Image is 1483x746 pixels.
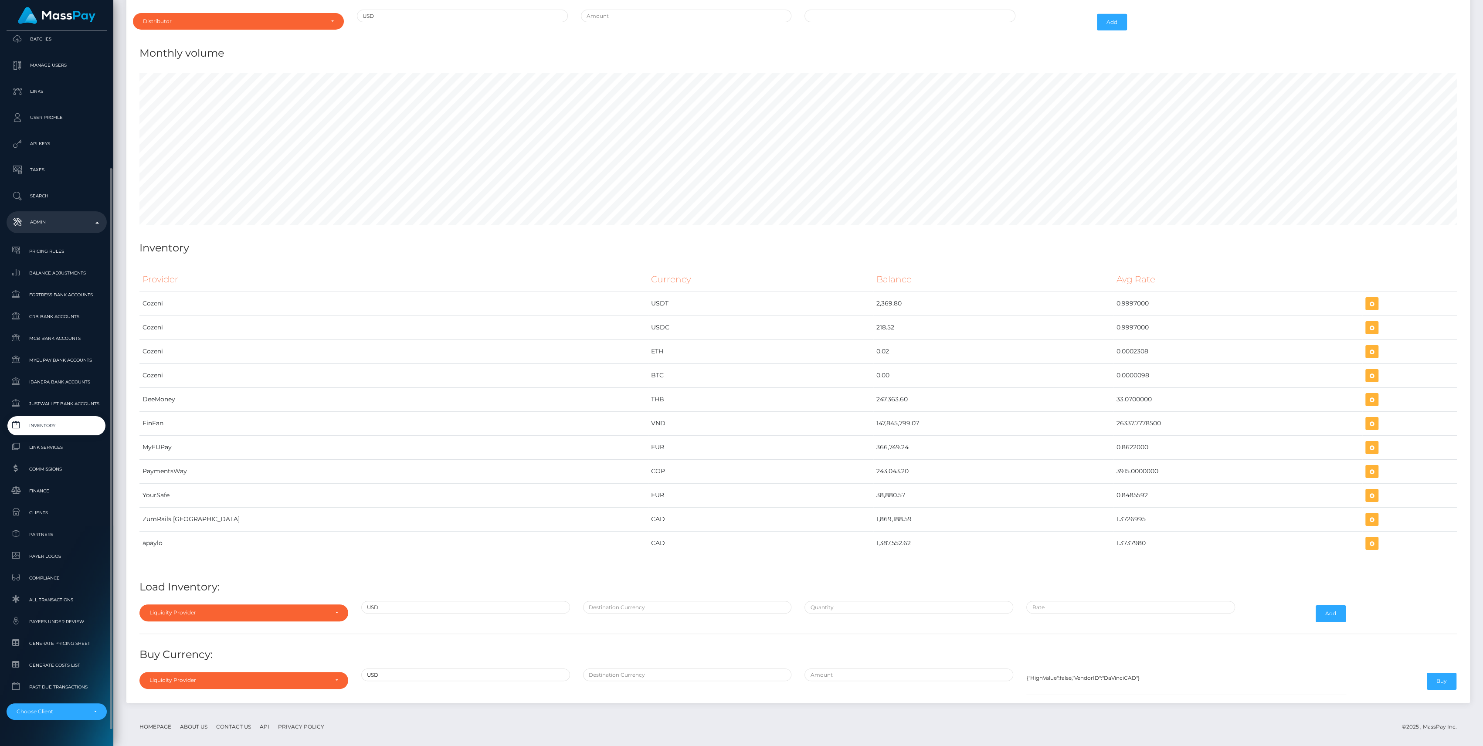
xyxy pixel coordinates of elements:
p: Manage Users [10,59,103,72]
span: Compliance [10,573,103,583]
th: Provider [139,268,648,292]
td: 0.00 [873,363,1113,387]
p: Links [10,85,103,98]
a: Privacy Policy [275,720,328,733]
th: Balance [873,268,1113,292]
a: Generate Pricing Sheet [7,634,107,653]
a: Past Due Transactions [7,678,107,696]
td: 2,369.80 [873,292,1113,315]
a: Clients [7,503,107,522]
span: CRB Bank Accounts [10,312,103,322]
input: Destination Currency [583,601,792,614]
a: Taxes [7,159,107,181]
div: Choose Client [17,708,87,715]
a: Generate Costs List [7,656,107,675]
td: 0.0002308 [1113,339,1362,363]
a: MyEUPay Bank Accounts [7,351,107,370]
a: Finance [7,482,107,500]
td: 1.3726995 [1113,507,1362,531]
a: About Us [176,720,211,733]
span: Fortress Bank Accounts [10,290,103,300]
td: THB [648,387,873,411]
textarea: {"HighValue":false,"VendorID":"DaVinciCAD"} [1026,668,1346,694]
td: Cozeni [139,292,648,315]
td: 1.3737980 [1113,531,1362,555]
td: Cozeni [139,339,648,363]
input: Source Currency [361,601,570,614]
td: 38,880.57 [873,483,1113,507]
button: Distributor [133,13,344,30]
a: Manage Users [7,54,107,76]
input: Amount [804,668,1013,681]
td: MyEUPay [139,435,648,459]
a: Homepage [136,720,175,733]
td: PaymentsWay [139,459,648,483]
input: Destination Currency [583,668,792,681]
td: 247,363.60 [873,387,1113,411]
a: All Transactions [7,590,107,609]
input: Quantity [804,601,1013,614]
span: Generate Pricing Sheet [10,638,103,648]
span: Past Due Transactions [10,682,103,692]
td: 0.02 [873,339,1113,363]
td: Cozeni [139,363,648,387]
h4: Monthly volume [139,46,1457,61]
td: COP [648,459,873,483]
span: Finance [10,486,103,496]
td: FinFan [139,411,648,435]
td: 366,749.24 [873,435,1113,459]
td: ZumRails [GEOGRAPHIC_DATA] [139,507,648,531]
input: Source Currency [361,668,570,681]
span: Link Services [10,442,103,452]
p: Batches [10,33,103,46]
img: MassPay Logo [18,7,95,24]
div: Liquidity Provider [149,677,328,684]
div: Liquidity Provider [149,609,328,616]
input: Currency [357,10,568,22]
span: MyEUPay Bank Accounts [10,355,103,365]
td: BTC [648,363,873,387]
h4: Buy Currency: [139,647,1457,662]
button: Liquidity Provider [139,604,348,621]
td: CAD [648,507,873,531]
td: YourSafe [139,483,648,507]
td: 0.9997000 [1113,315,1362,339]
a: Partners [7,525,107,544]
p: Search [10,190,103,203]
input: Amount [581,10,792,22]
td: 1,869,188.59 [873,507,1113,531]
p: API Keys [10,137,103,150]
td: CAD [648,531,873,555]
a: Inventory [7,416,107,435]
span: MCB Bank Accounts [10,333,103,343]
a: Batches [7,28,107,50]
a: Pricing Rules [7,242,107,261]
h4: Load Inventory: [139,580,1457,595]
input: Rate [1026,601,1235,614]
a: Commissions [7,460,107,478]
span: Commissions [10,464,103,474]
td: VND [648,411,873,435]
a: JustWallet Bank Accounts [7,394,107,413]
td: apaylo [139,531,648,555]
p: Taxes [10,163,103,176]
span: JustWallet Bank Accounts [10,399,103,409]
th: Currency [648,268,873,292]
td: EUR [648,483,873,507]
td: 0.0000098 [1113,363,1362,387]
a: CRB Bank Accounts [7,307,107,326]
a: API Keys [7,133,107,155]
a: MCB Bank Accounts [7,329,107,348]
div: © 2025 , MassPay Inc. [1402,722,1463,732]
td: 147,845,799.07 [873,411,1113,435]
td: ETH [648,339,873,363]
td: 26337.7778500 [1113,411,1362,435]
span: Pricing Rules [10,246,103,256]
span: All Transactions [10,595,103,605]
span: Inventory [10,420,103,431]
button: Buy [1427,673,1456,689]
h4: Inventory [139,241,1457,256]
p: Admin [10,216,103,229]
p: User Profile [10,111,103,124]
a: User Profile [7,107,107,129]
